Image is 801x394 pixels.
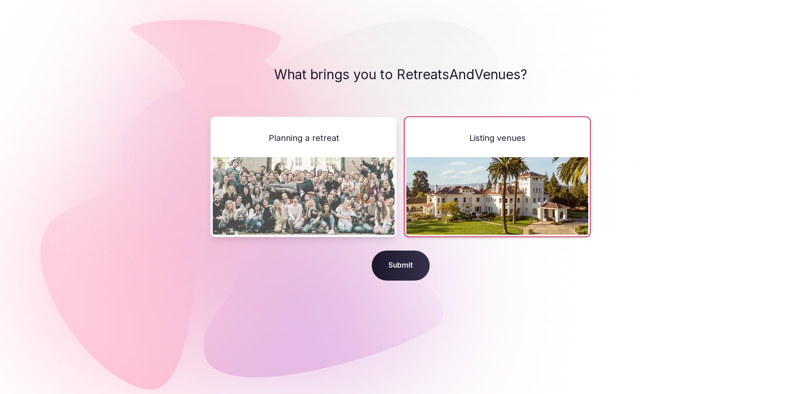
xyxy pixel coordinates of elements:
span: Submit [372,251,430,281]
span: Planning a retreat [269,132,339,144]
span: Listing venues [469,132,526,144]
img: The CloseCRM company team on retreat [213,157,395,235]
img: A beautiful venue in the hills with palm trees around [406,157,588,235]
h1: What brings you to RetreatsAndVenues? [108,67,693,83]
